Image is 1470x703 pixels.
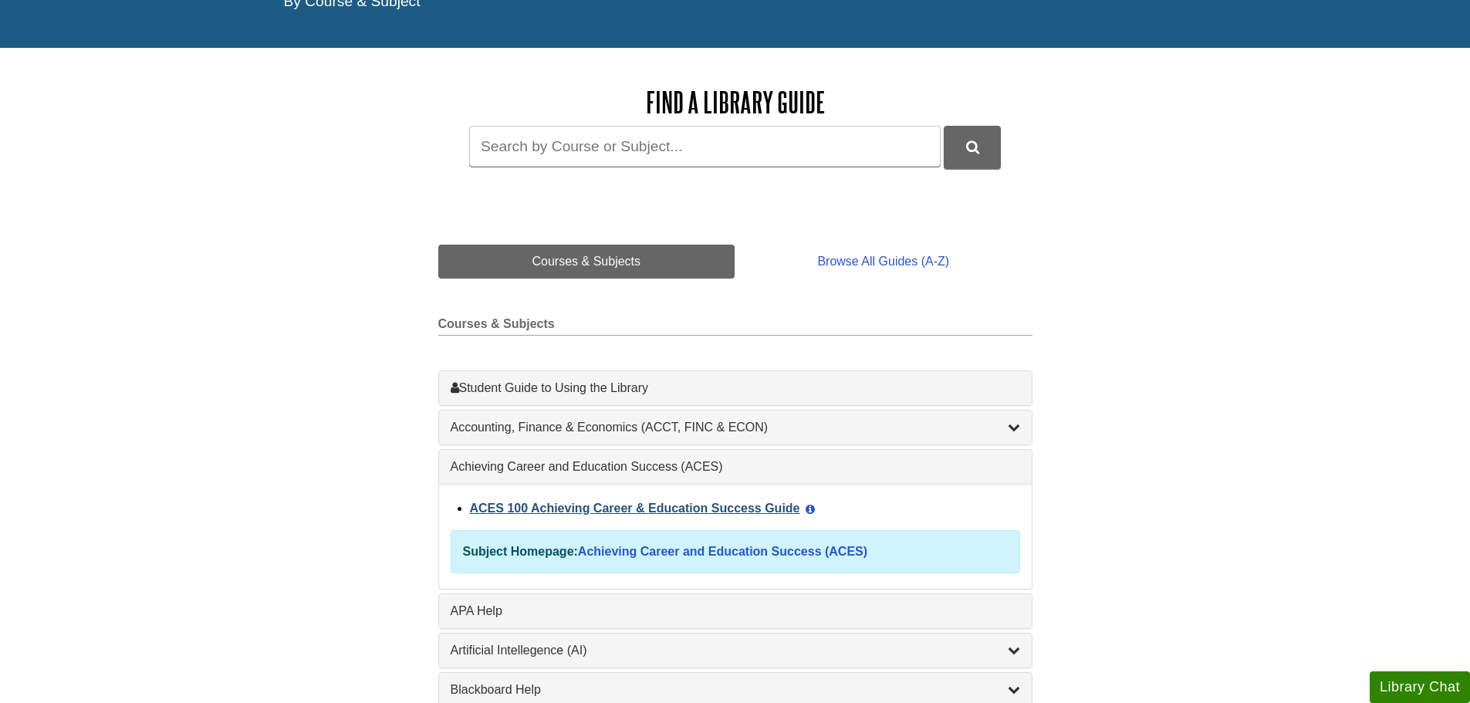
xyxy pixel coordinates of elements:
a: Courses & Subjects [438,245,735,279]
input: Search by Course or Subject... [469,126,941,167]
h2: Find a Library Guide [438,86,1032,118]
a: Accounting, Finance & Economics (ACCT, FINC & ECON) [451,418,1020,437]
a: Blackboard Help [451,681,1020,699]
a: ACES 100 Achieving Career & Education Success Guide [470,502,800,515]
h2: Courses & Subjects [438,317,1032,336]
a: Achieving Career and Education Success (ACES) [578,545,867,558]
a: Browse All Guides (A-Z) [735,245,1032,279]
a: APA Help [451,602,1020,620]
button: DU Library Guides Search [944,126,1001,168]
button: Library Chat [1370,671,1470,703]
i: Search Library Guides [966,140,979,154]
a: Artificial Intellegence (AI) [451,641,1020,660]
a: Achieving Career and Education Success (ACES) [451,458,1020,476]
div: Achieving Career and Education Success (ACES) [439,484,1032,589]
strong: Subject Homepage: [463,545,578,558]
a: Student Guide to Using the Library [451,379,1020,397]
